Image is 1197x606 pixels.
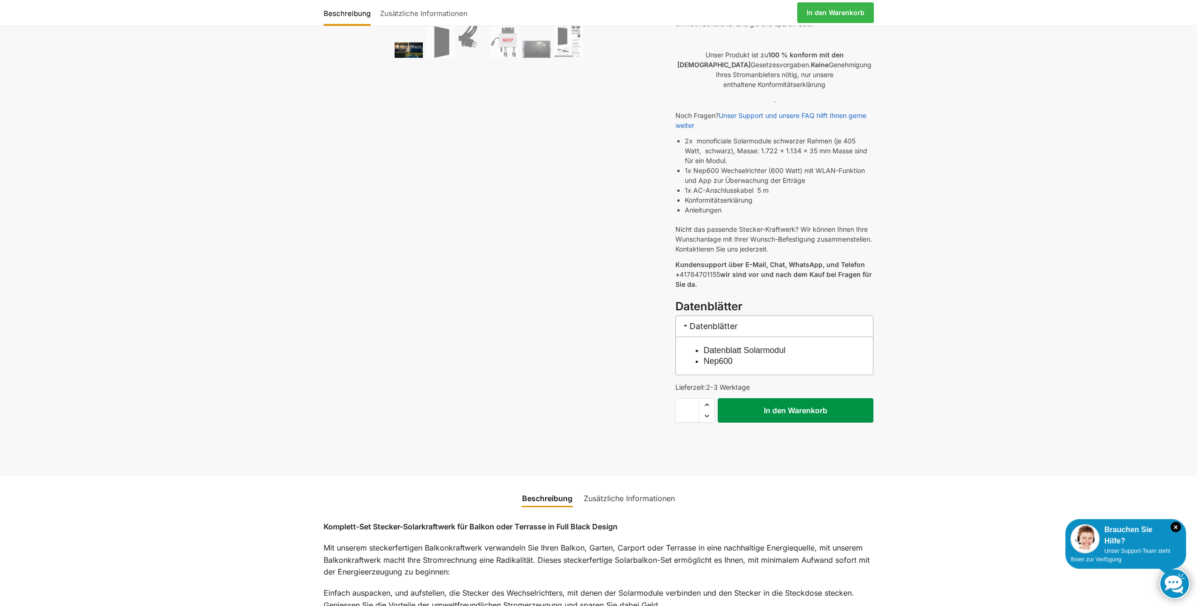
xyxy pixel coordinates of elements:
[675,260,865,278] strong: Kundensupport über E-Mail, Chat, WhatsApp, und Telefon +
[675,224,873,254] p: Nicht das passende Stecker-Kraftwerk? Wir können Ihnen Ihre Wunschanlage mit Ihrer Wunsch-Befesti...
[675,315,873,337] h3: Datenblätter
[699,399,714,411] span: Increase quantity
[674,428,875,455] iframe: Sicherer Rahmen für schnelle Bezahlvorgänge
[718,398,873,423] button: In den Warenkorb
[675,260,873,289] p: 41784701155
[685,136,873,165] li: 2x monoficiale Solarmodule schwarzer Rahmen (je 405 Watt, schwarz), Masse: 1.722 x 1.134 x 35 mm ...
[704,356,733,366] a: Nep600
[324,1,375,24] a: Beschreibung
[324,542,874,578] p: Mit unserem steckerfertigen Balkonkraftwerk verwandeln Sie Ihren Balkon, Garten, Carport oder Ter...
[675,383,750,391] span: Lieferzeit:
[1070,548,1170,563] span: Unser Support-Team steht Ihnen zur Verfügung
[699,410,714,422] span: Reduce quantity
[459,20,487,58] img: Anschlusskabel-3meter_schweizer-stecker
[375,1,472,24] a: Zusätzliche Informationen
[797,2,874,23] a: In den Warenkorb
[675,398,699,423] input: Produktmenge
[811,61,829,69] strong: Keine
[1070,524,1100,553] img: Customer service
[578,487,681,510] a: Zusätzliche Informationen
[685,165,873,185] li: 1x Nep600 Wechselrichter (600 Watt) mit WLAN-Funktion und App zur Überwachung der Erträge
[675,95,873,105] p: .
[395,42,423,58] img: 2 Balkonkraftwerke
[523,40,551,58] img: Balkonkraftwerk 600/810 Watt Fullblack – Bild 5
[677,51,844,69] strong: 100 % konform mit den [DEMOGRAPHIC_DATA]
[685,205,873,215] li: Anleitungen
[555,18,583,58] img: Balkonkraftwerk 600/810 Watt Fullblack – Bild 6
[675,111,866,129] a: Unser Support und unsere FAQ hilft Ihnen gerne weiter
[675,110,873,130] p: Noch Fragen?
[324,522,618,531] strong: Komplett-Set Stecker-Solarkraftwerk für Balkon oder Terrasse in Full Black Design
[1070,524,1181,547] div: Brauchen Sie Hilfe?
[675,270,872,288] strong: wir sind vor und nach dem Kauf bei Fragen für Sie da.
[675,299,873,315] h3: Datenblätter
[675,50,873,89] p: Unser Produkt ist zu Gesetzesvorgaben. Genehmigung Ihres Stromanbieters nötig, nur unsere enthalt...
[706,383,750,391] span: 2-3 Werktage
[491,27,519,58] img: NEP 800 Drosselbar auf 600 Watt
[427,26,455,58] img: TommaTech Vorderseite
[704,346,785,355] a: Datenblatt Solarmodul
[516,487,578,510] a: Beschreibung
[1171,522,1181,532] i: Schließen
[685,185,873,195] li: 1x AC-Anschlusskabel 5 m
[685,195,873,205] li: Konformitätserklärung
